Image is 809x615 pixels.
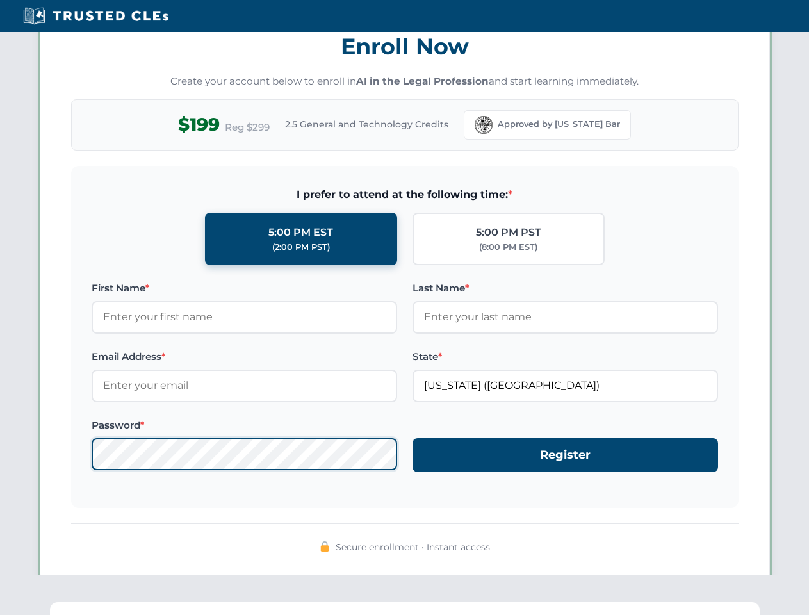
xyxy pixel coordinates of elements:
[92,370,397,402] input: Enter your email
[71,26,739,67] h3: Enroll Now
[413,349,718,365] label: State
[285,117,448,131] span: 2.5 General and Technology Credits
[178,110,220,139] span: $199
[413,281,718,296] label: Last Name
[413,370,718,402] input: Florida (FL)
[320,541,330,552] img: 🔒
[92,281,397,296] label: First Name
[413,438,718,472] button: Register
[476,224,541,241] div: 5:00 PM PST
[92,349,397,365] label: Email Address
[336,540,490,554] span: Secure enrollment • Instant access
[272,241,330,254] div: (2:00 PM PST)
[92,186,718,203] span: I prefer to attend at the following time:
[92,301,397,333] input: Enter your first name
[19,6,172,26] img: Trusted CLEs
[356,75,489,87] strong: AI in the Legal Profession
[71,74,739,89] p: Create your account below to enroll in and start learning immediately.
[268,224,333,241] div: 5:00 PM EST
[92,418,397,433] label: Password
[225,120,270,135] span: Reg $299
[498,118,620,131] span: Approved by [US_STATE] Bar
[413,301,718,333] input: Enter your last name
[475,116,493,134] img: Florida Bar
[479,241,537,254] div: (8:00 PM EST)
